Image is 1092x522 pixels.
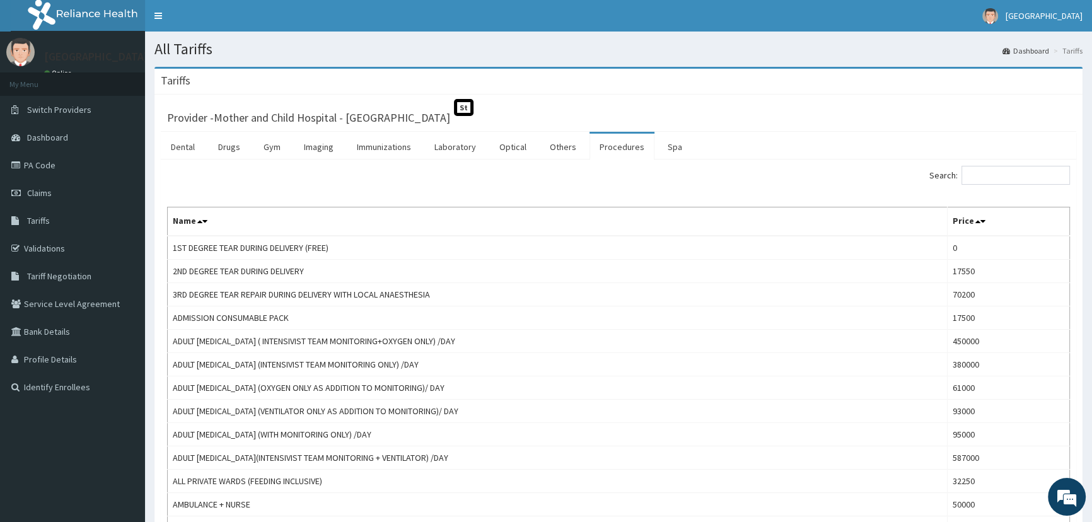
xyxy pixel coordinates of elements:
[168,446,948,470] td: ADULT [MEDICAL_DATA](INTENSIVIST TEAM MONITORING + VENTILATOR) /DAY
[948,400,1070,423] td: 93000
[66,71,212,87] div: Chat with us now
[27,215,50,226] span: Tariffs
[161,134,205,160] a: Dental
[948,470,1070,493] td: 32250
[347,134,421,160] a: Immunizations
[1006,10,1083,21] span: [GEOGRAPHIC_DATA]
[489,134,537,160] a: Optical
[27,132,68,143] span: Dashboard
[948,423,1070,446] td: 95000
[454,99,473,116] span: St
[168,260,948,283] td: 2ND DEGREE TEAR DURING DELIVERY
[27,187,52,199] span: Claims
[167,112,450,124] h3: Provider - Mother and Child Hospital - [GEOGRAPHIC_DATA]
[44,51,148,62] p: [GEOGRAPHIC_DATA]
[6,38,35,66] img: User Image
[590,134,654,160] a: Procedures
[168,306,948,330] td: ADMISSION CONSUMABLE PACK
[948,260,1070,283] td: 17550
[168,376,948,400] td: ADULT [MEDICAL_DATA] (OXYGEN ONLY AS ADDITION TO MONITORING)/ DAY
[658,134,692,160] a: Spa
[161,75,190,86] h3: Tariffs
[1002,45,1049,56] a: Dashboard
[208,134,250,160] a: Drugs
[424,134,486,160] a: Laboratory
[168,353,948,376] td: ADULT [MEDICAL_DATA] (INTENSIVIST TEAM MONITORING ONLY) /DAY
[948,236,1070,260] td: 0
[540,134,586,160] a: Others
[168,423,948,446] td: ADULT [MEDICAL_DATA] (WITH MONITORING ONLY) /DAY
[23,63,51,95] img: d_794563401_company_1708531726252_794563401
[27,104,91,115] span: Switch Providers
[948,330,1070,353] td: 450000
[73,159,174,286] span: We're online!
[948,376,1070,400] td: 61000
[168,207,948,236] th: Name
[948,283,1070,306] td: 70200
[6,344,240,388] textarea: Type your message and hit 'Enter'
[168,470,948,493] td: ALL PRIVATE WARDS (FEEDING INCLUSIVE)
[168,400,948,423] td: ADULT [MEDICAL_DATA] (VENTILATOR ONLY AS ADDITION TO MONITORING)/ DAY
[44,69,74,78] a: Online
[27,270,91,282] span: Tariff Negotiation
[154,41,1083,57] h1: All Tariffs
[929,166,1070,185] label: Search:
[253,134,291,160] a: Gym
[948,353,1070,376] td: 380000
[948,493,1070,516] td: 50000
[168,493,948,516] td: AMBULANCE + NURSE
[982,8,998,24] img: User Image
[1050,45,1083,56] li: Tariffs
[948,207,1070,236] th: Price
[961,166,1070,185] input: Search:
[948,446,1070,470] td: 587000
[294,134,344,160] a: Imaging
[168,283,948,306] td: 3RD DEGREE TEAR REPAIR DURING DELIVERY WITH LOCAL ANAESTHESIA
[168,236,948,260] td: 1ST DEGREE TEAR DURING DELIVERY (FREE)
[168,330,948,353] td: ADULT [MEDICAL_DATA] ( INTENSIVIST TEAM MONITORING+OXYGEN ONLY) /DAY
[207,6,237,37] div: Minimize live chat window
[948,306,1070,330] td: 17500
